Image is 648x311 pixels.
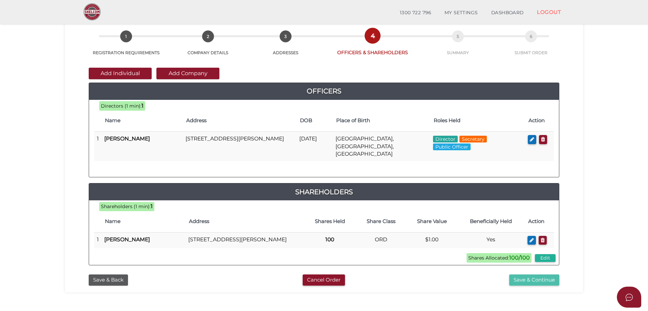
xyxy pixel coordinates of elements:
a: LOGOUT [530,5,568,19]
span: 4 [367,30,379,42]
a: Shareholders [89,186,559,197]
button: Add Individual [89,68,152,79]
a: 5SUMMARY [420,38,496,55]
button: Add Company [156,68,219,79]
a: 1300 722 796 [393,6,438,20]
td: ORD [355,232,406,248]
span: 2 [202,30,214,42]
button: Cancel Order [303,274,345,286]
td: [GEOGRAPHIC_DATA], [GEOGRAPHIC_DATA], [GEOGRAPHIC_DATA] [333,132,430,161]
td: $1.00 [407,232,457,248]
span: 6 [525,30,537,42]
h4: DOB [300,118,329,124]
span: 3 [280,30,291,42]
a: 1REGISTRATION REQUIREMENTS [82,38,170,55]
span: 1 [120,30,132,42]
b: [PERSON_NAME] [104,236,150,243]
h4: Place of Birth [336,118,427,124]
span: Director [433,136,458,142]
h4: Share Class [359,219,403,224]
b: 1 [142,103,144,109]
span: Public Officer [433,143,471,150]
h4: Roles Held [434,118,522,124]
td: [STREET_ADDRESS][PERSON_NAME] [183,132,297,161]
span: Shares Allocated: [467,253,532,263]
button: Open asap [617,287,641,308]
b: 100/100 [509,254,530,261]
span: Secretary [459,136,487,142]
h4: Shares Held [307,219,352,224]
b: 1 [151,203,153,209]
a: 3ADDRESSES [246,38,325,55]
a: 6SUBMIT ORDER [496,38,566,55]
td: Yes [457,232,525,248]
a: MY SETTINGS [438,6,484,20]
a: DASHBOARD [484,6,531,20]
td: [DATE] [297,132,333,161]
a: Officers [89,86,559,96]
h4: Address [186,118,293,124]
span: 5 [452,30,464,42]
h4: Beneficially Held [461,219,521,224]
a: 2COMPANY DETAILS [170,38,246,55]
h4: Action [528,118,550,124]
button: Save & Back [89,274,128,286]
h4: Share Value [410,219,454,224]
h4: Action [528,219,550,224]
h4: Address [189,219,301,224]
button: Edit [535,254,556,262]
b: [PERSON_NAME] [104,135,150,142]
td: 1 [94,132,102,161]
span: Directors (1 min): [101,103,142,109]
button: Save & Continue [509,274,559,286]
span: Shareholders (1 min): [101,203,151,209]
td: [STREET_ADDRESS][PERSON_NAME] [186,232,304,248]
h4: Name [105,118,179,124]
td: 1 [94,232,102,248]
a: 4OFFICERS & SHAREHOLDERS [325,37,420,56]
h4: Name [105,219,182,224]
b: 100 [325,236,334,243]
